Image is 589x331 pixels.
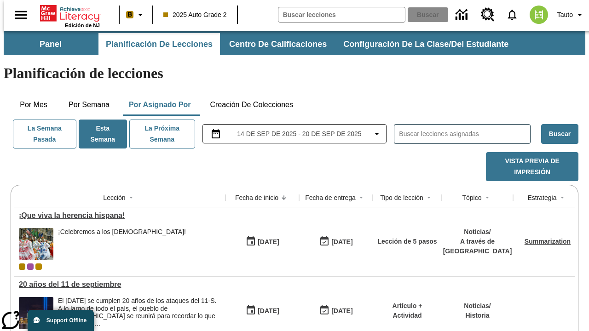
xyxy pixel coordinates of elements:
[554,6,589,23] button: Perfil/Configuración
[475,2,500,27] a: Centro de recursos, Se abrirá en una pestaña nueva.
[27,263,34,270] div: OL 2025 Auto Grade 3
[331,305,352,317] div: [DATE]
[235,193,278,202] div: Fecha de inicio
[98,33,220,55] button: Planificación de lecciones
[450,2,475,28] a: Centro de información
[19,211,221,220] div: ¡Que viva la herencia hispana!
[94,320,101,327] span: …
[103,193,125,202] div: Lección
[58,228,186,236] div: ¡Celebremos a los [DEMOGRAPHIC_DATA]!
[377,301,437,320] p: Artículo + Actividad
[541,124,578,144] button: Buscar
[557,10,573,20] span: Tauto
[343,39,508,50] span: Configuración de la clase/del estudiante
[371,128,382,139] svg: Collapse Date Range Filter
[237,129,361,139] span: 14 de sep de 2025 - 20 de sep de 2025
[163,10,227,20] span: 2025 Auto Grade 2
[58,228,186,260] div: ¡Celebremos a los hispanoamericanos!
[464,301,491,311] p: Noticias /
[7,1,35,29] button: Abrir el menú lateral
[524,3,554,27] button: Escoja un nuevo avatar
[258,305,279,317] div: [DATE]
[258,236,279,248] div: [DATE]
[28,310,94,331] button: Support Offline
[35,263,42,270] div: New 2025 class
[486,152,578,181] button: Vista previa de impresión
[443,227,512,237] p: Noticias /
[19,263,25,270] div: Clase actual
[527,193,556,202] div: Estrategia
[464,311,491,320] p: Historia
[58,297,221,329] div: El 11 de septiembre de 2021 se cumplen 20 años de los ataques del 11-S. A lo largo de todo el paí...
[243,302,282,320] button: 09/14/25: Primer día en que estuvo disponible la lección
[19,297,53,329] img: Tributo con luces en la ciudad de Nueva York desde el Parque Estatal Liberty (Nueva Jersey)
[222,33,334,55] button: Centro de calificaciones
[127,9,132,20] span: B
[331,236,352,248] div: [DATE]
[229,39,327,50] span: Centro de calificaciones
[5,33,97,55] button: Panel
[316,302,356,320] button: 09/14/25: Último día en que podrá accederse la lección
[79,120,127,148] button: Esta semana
[126,192,137,203] button: Sort
[58,297,221,328] div: El [DATE] se cumplen 20 años de los ataques del 11-S. A lo largo de todo el país, el pueblo de [G...
[399,127,530,141] input: Buscar lecciones asignadas
[278,192,289,203] button: Sort
[46,317,87,324] span: Support Offline
[65,23,100,28] span: Edición de NJ
[19,211,221,220] a: ¡Que viva la herencia hispana!, Lecciones
[4,31,585,55] div: Subbarra de navegación
[356,192,367,203] button: Sort
[380,193,423,202] div: Tipo de lección
[443,237,512,256] p: A través de [GEOGRAPHIC_DATA]
[19,280,221,289] div: 20 años del 11 de septiembre
[305,193,356,202] div: Fecha de entrega
[336,33,516,55] button: Configuración de la clase/del estudiante
[423,192,434,203] button: Sort
[121,94,198,116] button: Por asignado por
[316,233,356,251] button: 09/21/25: Último día en que podrá accederse la lección
[129,120,195,148] button: La próxima semana
[4,65,585,82] h1: Planificación de lecciones
[19,228,53,260] img: dos filas de mujeres hispanas en un desfile que celebra la cultura hispana. Las mujeres lucen col...
[61,94,117,116] button: Por semana
[19,280,221,289] a: 20 años del 11 de septiembre, Lecciones
[525,238,571,245] a: Summarization
[500,3,524,27] a: Notificaciones
[462,193,481,202] div: Tópico
[40,39,62,50] span: Panel
[40,3,100,28] div: Portada
[40,4,100,23] a: Portada
[4,33,517,55] div: Subbarra de navegación
[243,233,282,251] button: 09/15/25: Primer día en que estuvo disponible la lección
[557,192,568,203] button: Sort
[207,128,383,139] button: Seleccione el intervalo de fechas opción del menú
[13,120,76,148] button: La semana pasada
[482,192,493,203] button: Sort
[530,6,548,24] img: avatar image
[122,6,150,23] button: Boost El color de la clase es anaranjado claro. Cambiar el color de la clase.
[278,7,405,22] input: Buscar campo
[106,39,213,50] span: Planificación de lecciones
[202,94,300,116] button: Creación de colecciones
[377,237,437,246] p: Lección de 5 pasos
[11,94,57,116] button: Por mes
